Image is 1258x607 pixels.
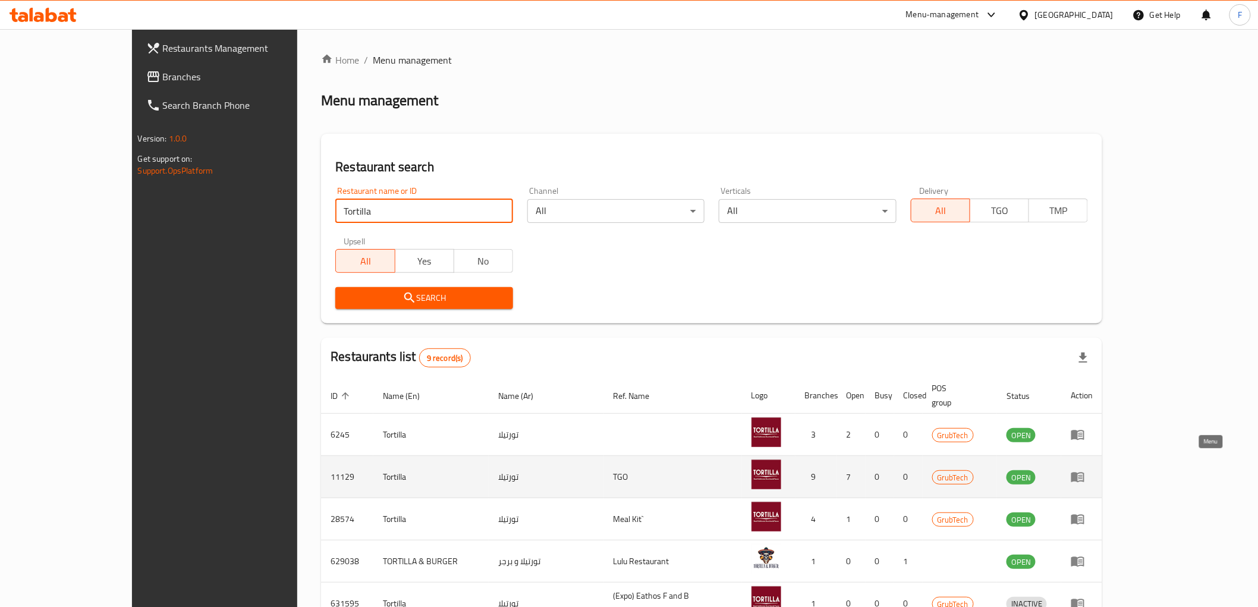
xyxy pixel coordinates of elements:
[975,202,1024,219] span: TGO
[894,378,923,414] th: Closed
[751,460,781,489] img: Tortilla
[373,456,489,498] td: Tortilla
[373,540,489,583] td: TORTILLA & BURGER
[420,353,470,364] span: 9 record(s)
[163,70,332,84] span: Branches
[894,414,923,456] td: 0
[933,513,973,527] span: GrubTech
[837,378,866,414] th: Open
[866,456,894,498] td: 0
[364,53,368,67] li: /
[373,414,489,456] td: Tortilla
[321,540,373,583] td: 629038
[419,348,471,367] div: Total records count
[1007,389,1045,403] span: Status
[489,414,604,456] td: تورتيلا
[911,199,970,222] button: All
[932,381,983,410] span: POS group
[719,199,897,223] div: All
[321,414,373,456] td: 6245
[321,498,373,540] td: 28574
[137,62,342,91] a: Branches
[1035,8,1114,21] div: [GEOGRAPHIC_DATA]
[866,378,894,414] th: Busy
[321,53,1102,67] nav: breadcrumb
[751,544,781,574] img: TORTILLA & BURGER
[344,237,366,246] label: Upsell
[454,249,513,273] button: No
[321,456,373,498] td: 11129
[489,498,604,540] td: تورتيلا
[894,456,923,498] td: 0
[163,41,332,55] span: Restaurants Management
[1007,512,1036,527] div: OPEN
[138,131,167,146] span: Version:
[1007,429,1036,442] span: OPEN
[1069,344,1097,372] div: Export file
[837,456,866,498] td: 7
[1034,202,1083,219] span: TMP
[373,53,452,67] span: Menu management
[331,389,353,403] span: ID
[916,202,965,219] span: All
[1071,554,1093,568] div: Menu
[395,249,454,273] button: Yes
[795,456,837,498] td: 9
[1007,428,1036,442] div: OPEN
[169,131,187,146] span: 1.0.0
[335,287,513,309] button: Search
[341,253,390,270] span: All
[137,91,342,119] a: Search Branch Phone
[795,498,837,540] td: 4
[138,151,193,166] span: Get support on:
[894,498,923,540] td: 0
[331,348,470,367] h2: Restaurants list
[795,378,837,414] th: Branches
[400,253,449,270] span: Yes
[614,389,665,403] span: Ref. Name
[906,8,979,22] div: Menu-management
[837,414,866,456] td: 2
[1238,8,1242,21] span: F
[459,253,508,270] span: No
[795,414,837,456] td: 3
[604,498,742,540] td: Meal Kit`
[489,456,604,498] td: تورتيلا
[345,291,504,306] span: Search
[919,187,949,195] label: Delivery
[795,540,837,583] td: 1
[1029,199,1088,222] button: TMP
[138,163,213,178] a: Support.OpsPlatform
[1071,512,1093,526] div: Menu
[866,498,894,540] td: 0
[335,249,395,273] button: All
[373,498,489,540] td: Tortilla
[604,540,742,583] td: Lulu Restaurant
[933,429,973,442] span: GrubTech
[933,471,973,485] span: GrubTech
[894,540,923,583] td: 1
[321,91,438,110] h2: Menu management
[383,389,435,403] span: Name (En)
[1007,471,1036,485] span: OPEN
[866,414,894,456] td: 0
[837,540,866,583] td: 0
[1007,513,1036,527] span: OPEN
[335,158,1088,176] h2: Restaurant search
[335,199,513,223] input: Search for restaurant name or ID..
[1007,555,1036,569] span: OPEN
[837,498,866,540] td: 1
[1071,427,1093,442] div: Menu
[498,389,549,403] span: Name (Ar)
[137,34,342,62] a: Restaurants Management
[527,199,705,223] div: All
[604,456,742,498] td: TGO
[163,98,332,112] span: Search Branch Phone
[1007,470,1036,485] div: OPEN
[489,540,604,583] td: تورتيلا و برجر
[866,540,894,583] td: 0
[970,199,1029,222] button: TGO
[751,502,781,531] img: Tortilla
[742,378,795,414] th: Logo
